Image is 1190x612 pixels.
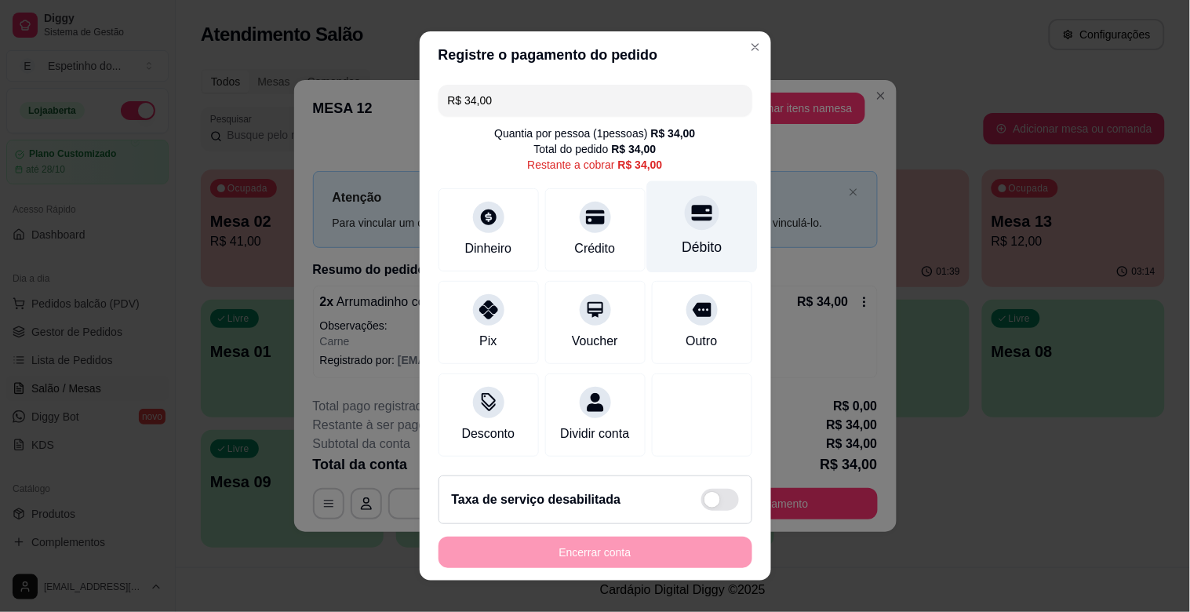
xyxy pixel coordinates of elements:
div: R$ 34,00 [618,157,663,173]
h2: Taxa de serviço desabilitada [452,490,621,509]
div: Voucher [572,332,618,351]
div: R$ 34,00 [651,126,696,141]
div: Crédito [575,239,616,258]
input: Ex.: hambúrguer de cordeiro [448,85,743,116]
div: Dinheiro [465,239,512,258]
div: Débito [682,237,722,257]
div: Desconto [462,424,515,443]
div: Total do pedido [534,141,657,157]
div: R$ 34,00 [612,141,657,157]
div: Outro [686,332,717,351]
button: Close [743,35,768,60]
div: Restante a cobrar [527,157,662,173]
header: Registre o pagamento do pedido [420,31,771,78]
div: Quantia por pessoa ( 1 pessoas) [494,126,695,141]
div: Dividir conta [560,424,629,443]
div: Pix [479,332,497,351]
